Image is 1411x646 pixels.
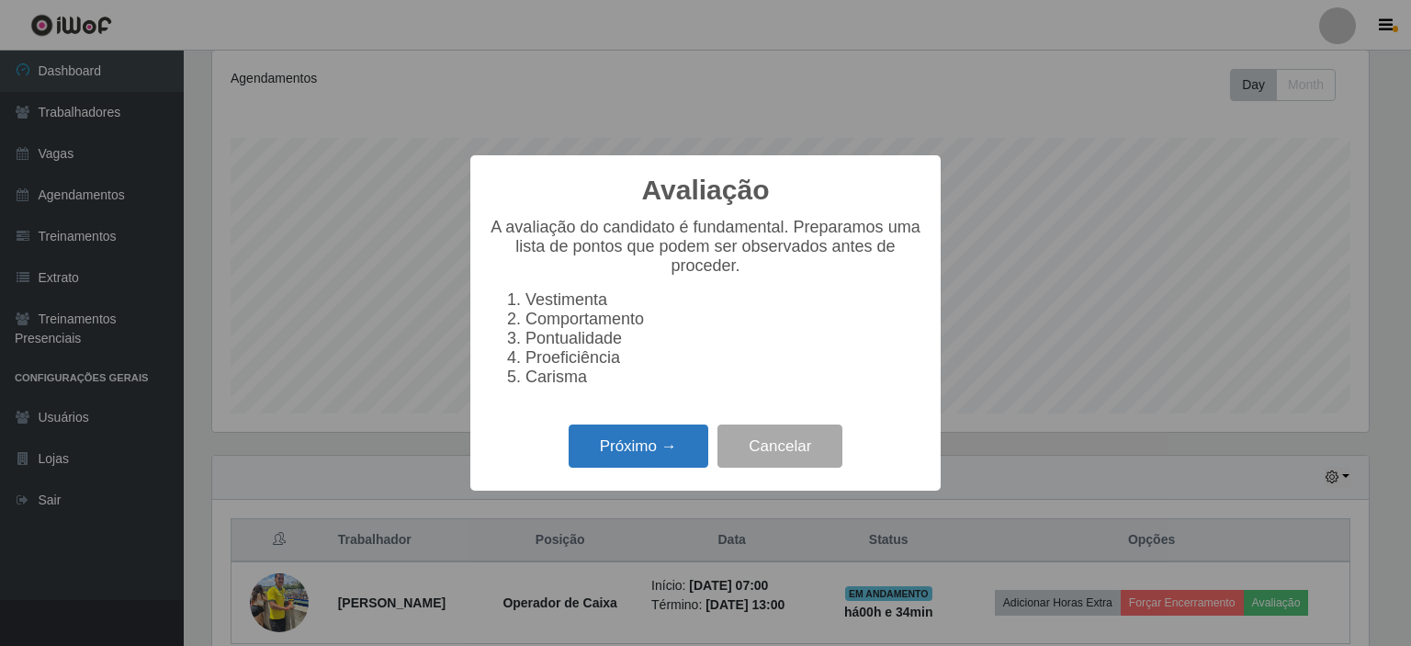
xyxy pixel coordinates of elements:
[525,290,922,310] li: Vestimenta
[525,310,922,329] li: Comportamento
[642,174,770,207] h2: Avaliação
[569,425,708,468] button: Próximo →
[525,368,922,387] li: Carisma
[525,348,922,368] li: Proeficiência
[525,329,922,348] li: Pontualidade
[489,218,922,276] p: A avaliação do candidato é fundamental. Preparamos uma lista de pontos que podem ser observados a...
[717,425,842,468] button: Cancelar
